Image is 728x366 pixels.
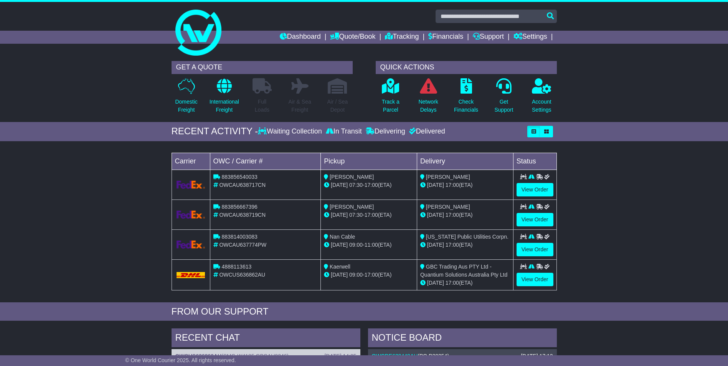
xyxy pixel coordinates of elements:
img: GetCarrierServiceLogo [177,211,205,219]
p: Account Settings [532,98,551,114]
span: Kaerwell [330,264,350,270]
span: [PERSON_NAME] [426,204,470,210]
div: (ETA) [420,279,510,287]
a: Track aParcel [381,78,400,118]
a: Quote/Book [330,31,375,44]
a: InternationalFreight [209,78,239,118]
td: OWC / Carrier # [210,153,321,170]
span: PO P30254 [419,353,447,359]
p: Domestic Freight [175,98,197,114]
a: CheckFinancials [454,78,479,118]
a: View Order [517,213,553,226]
span: 11:00 [365,242,378,248]
span: [DATE] [427,182,444,188]
div: - (ETA) [324,211,414,219]
a: DomesticFreight [175,78,198,118]
div: - (ETA) [324,241,414,249]
div: GET A QUOTE [172,61,353,74]
a: NetworkDelays [418,78,438,118]
div: RECENT ACTIVITY - [172,126,258,137]
span: 07:30 [349,182,363,188]
a: Tracking [385,31,419,44]
span: OWCAU638719CN [219,212,266,218]
p: Network Delays [418,98,438,114]
span: 17:00 [446,182,459,188]
a: View Order [517,243,553,256]
span: OWCAU638717CN [219,182,266,188]
div: Delivered [407,127,445,136]
a: View Order [517,183,553,196]
div: QUICK ACTIONS [376,61,557,74]
span: [DATE] [427,242,444,248]
span: 883856540033 [221,174,257,180]
div: FROM OUR SUPPORT [172,306,557,317]
div: - (ETA) [324,271,414,279]
div: [DATE] 17:12 [521,353,553,359]
span: © One World Courier 2025. All rights reserved. [125,357,236,363]
a: OWCDE638448AU [372,353,418,359]
span: 17:00 [365,212,378,218]
a: GetSupport [494,78,513,118]
p: Check Financials [454,98,478,114]
span: [US_STATE] Public Utilities Corpn. [426,234,508,240]
div: Waiting Collection [258,127,324,136]
span: [PERSON_NAME] [426,174,470,180]
span: 17:00 [365,272,378,278]
img: GetCarrierServiceLogo [177,181,205,189]
div: RECENT CHAT [172,328,360,349]
a: OWCUS636862AU [175,353,222,359]
div: ( ) [175,353,357,359]
img: DHL.png [177,272,205,278]
a: Financials [428,31,463,44]
div: (ETA) [420,181,510,189]
span: Nan Cable [330,234,355,240]
div: - (ETA) [324,181,414,189]
span: 17:00 [365,182,378,188]
span: SMG-W4185 GBCAU0246 [223,353,287,359]
p: Track a Parcel [382,98,399,114]
span: [DATE] [427,212,444,218]
a: AccountSettings [532,78,552,118]
span: 09:00 [349,272,363,278]
p: Get Support [494,98,513,114]
a: View Order [517,273,553,286]
td: Pickup [321,153,417,170]
span: [DATE] [331,212,348,218]
div: In Transit [324,127,364,136]
span: [PERSON_NAME] [330,174,374,180]
p: Air / Sea Depot [327,98,348,114]
td: Status [513,153,556,170]
a: Support [473,31,504,44]
a: Settings [513,31,547,44]
span: 883814003083 [221,234,257,240]
span: GBC Trading Aus PTY Ltd - Quantium Solutions Australia Pty Ltd [420,264,507,278]
p: Full Loads [253,98,272,114]
span: 07:30 [349,212,363,218]
div: (ETA) [420,211,510,219]
span: [DATE] [331,242,348,248]
td: Delivery [417,153,513,170]
img: GetCarrierServiceLogo [177,241,205,249]
td: Carrier [172,153,210,170]
div: ( ) [372,353,553,359]
div: NOTICE BOARD [368,328,557,349]
span: OWCUS636862AU [219,272,265,278]
a: Dashboard [280,31,321,44]
span: OWCAU637774PW [219,242,266,248]
p: Air & Sea Freight [289,98,311,114]
span: [DATE] [331,182,348,188]
span: 4888113613 [221,264,251,270]
span: 09:00 [349,242,363,248]
span: [DATE] [331,272,348,278]
span: 883856667396 [221,204,257,210]
div: Delivering [364,127,407,136]
span: [PERSON_NAME] [330,204,374,210]
span: 17:00 [446,280,459,286]
span: 17:00 [446,212,459,218]
span: 17:00 [446,242,459,248]
p: International Freight [210,98,239,114]
div: [DATE] 14:05 [324,353,356,359]
div: (ETA) [420,241,510,249]
span: [DATE] [427,280,444,286]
